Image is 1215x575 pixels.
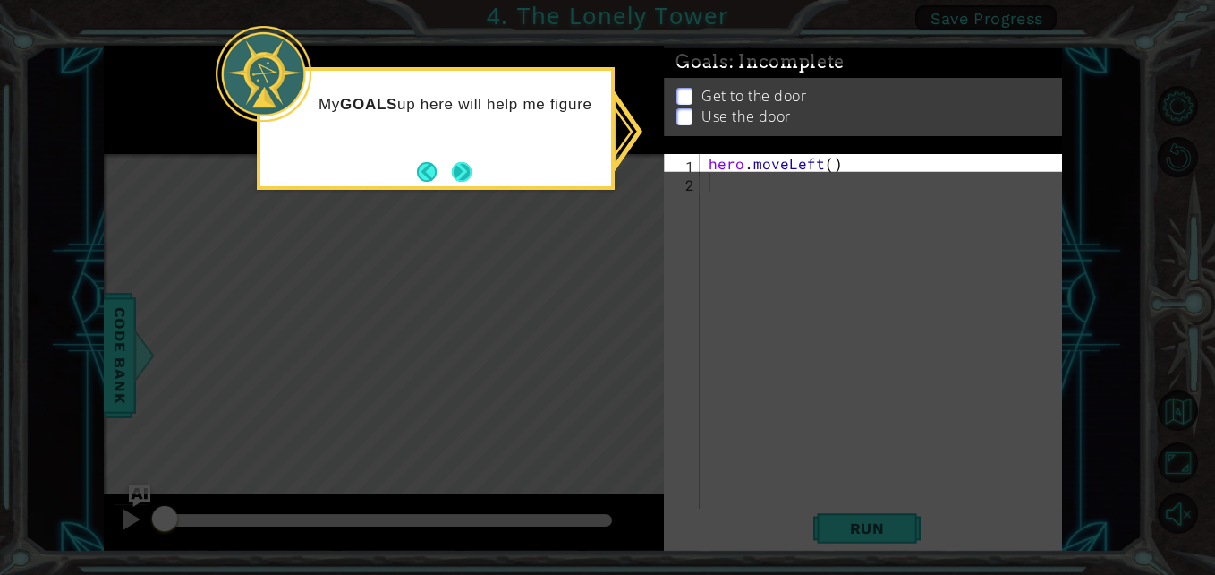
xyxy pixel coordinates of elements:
[319,95,599,115] p: My up here will help me figure
[667,157,700,176] div: 1
[701,97,806,116] p: Get to the door
[417,162,452,182] button: Back
[340,96,397,113] strong: GOALS
[675,61,845,83] span: Goals
[452,161,472,182] button: Next
[701,117,791,137] p: Use the door
[729,61,845,82] span: : Incomplete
